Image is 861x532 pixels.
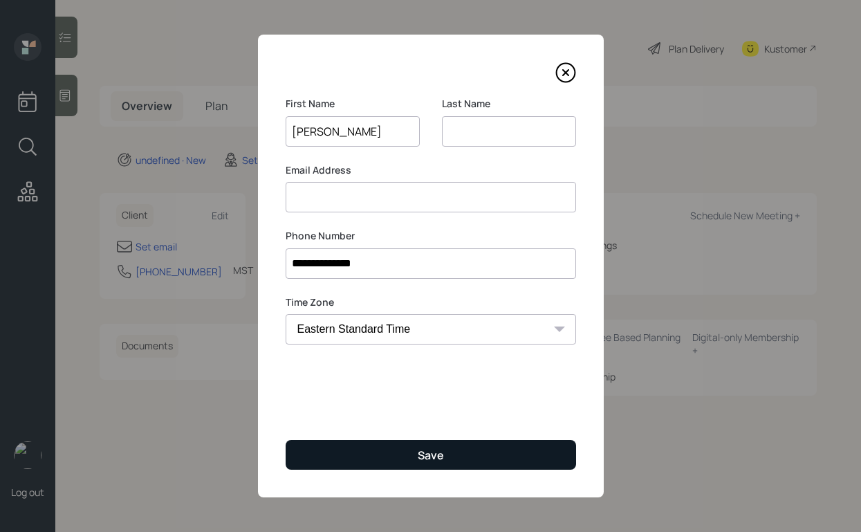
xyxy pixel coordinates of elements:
label: First Name [286,97,420,111]
div: Save [418,448,444,463]
label: Time Zone [286,295,576,309]
button: Save [286,440,576,470]
label: Email Address [286,163,576,177]
label: Phone Number [286,229,576,243]
label: Last Name [442,97,576,111]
